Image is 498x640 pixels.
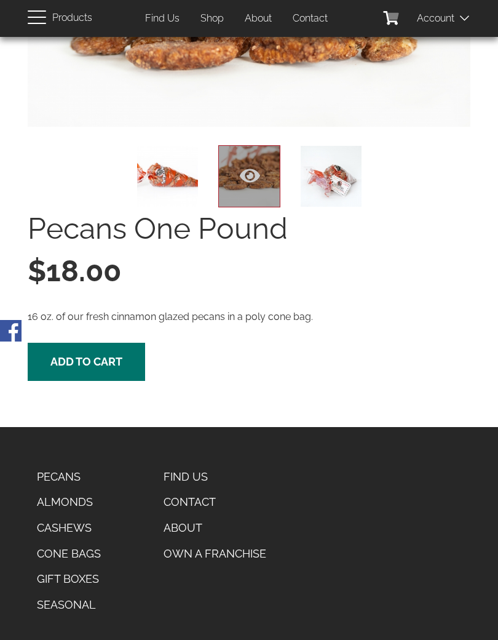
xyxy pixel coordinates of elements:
[28,250,470,292] div: $18.00
[191,7,233,31] a: Shop
[28,592,110,618] a: Seasonal
[28,464,110,490] a: Pecans
[28,207,470,250] div: Pecans One Pound
[28,541,110,567] a: Cone Bags
[28,515,110,541] a: Cashews
[28,566,110,592] a: Gift Boxes
[283,7,337,31] a: Contact
[154,515,275,541] a: About
[50,355,122,368] span: Add to cart
[154,464,275,490] a: Find Us
[154,489,275,515] a: Contact
[52,9,92,27] span: Products
[154,541,275,567] a: Own a Franchise
[28,310,470,324] p: 16 oz. of our fresh cinnamon glazed pecans in a poly cone bag.
[235,7,281,31] a: About
[28,343,145,381] button: Add to cart
[136,7,189,31] a: Find Us
[28,489,110,515] a: Almonds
